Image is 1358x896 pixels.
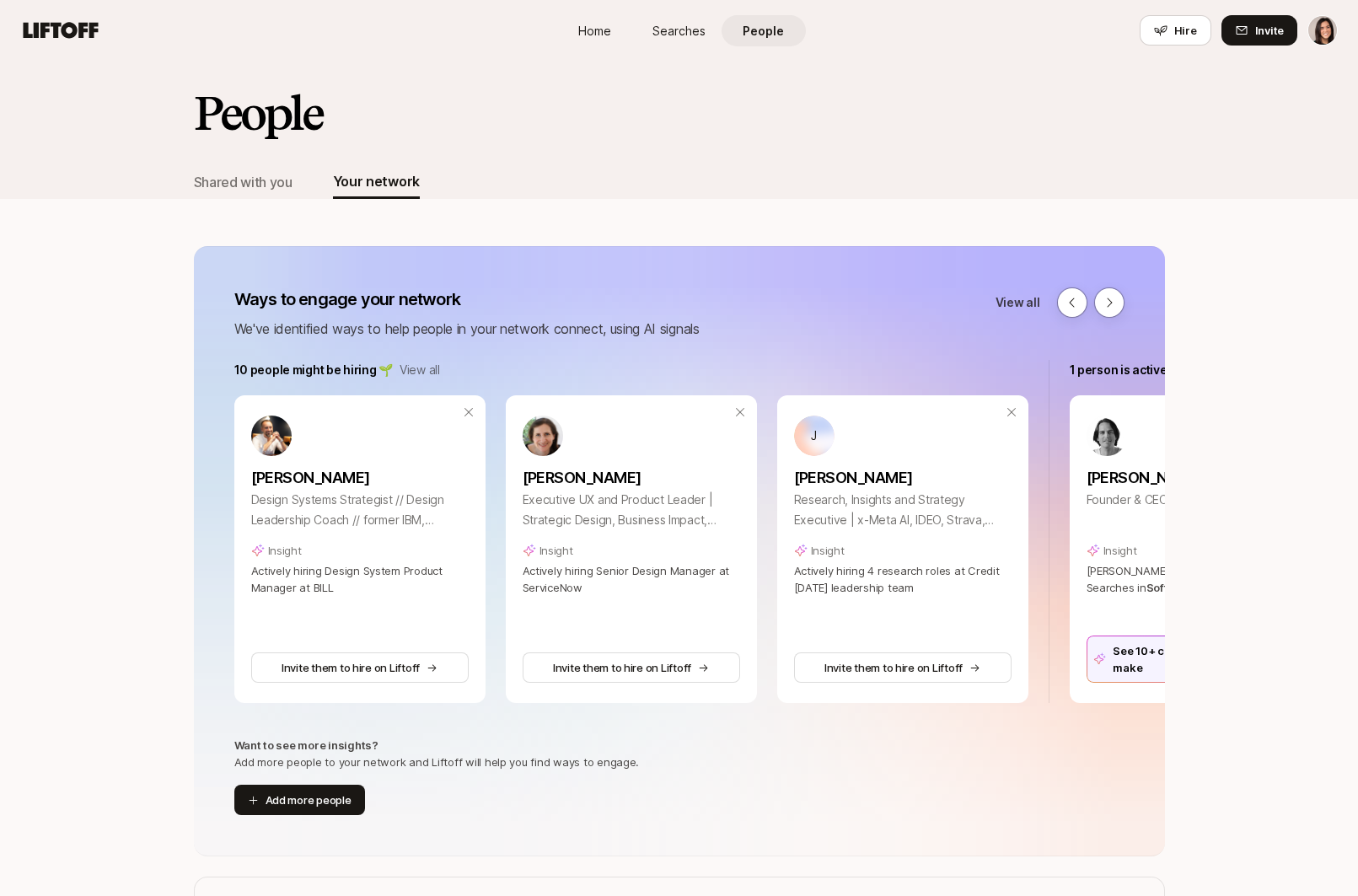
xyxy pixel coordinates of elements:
a: [PERSON_NAME] [1087,456,1304,490]
p: [PERSON_NAME] [794,466,1012,490]
p: Ways to engage your network [234,287,700,311]
p: 10 people might be hiring 🌱 [234,360,393,380]
button: Add more people [234,785,365,815]
p: Want to see more insights? [234,737,378,754]
p: Research, Insights and Strategy Executive | x-Meta AI, IDEO, Strava, McKinsey, Stripe [794,490,1012,530]
a: [PERSON_NAME] [523,456,740,490]
p: [PERSON_NAME] [523,466,740,490]
p: [PERSON_NAME] [1087,466,1304,490]
p: Insight [811,542,845,559]
span: Actively hiring Design System Product Manager at BILL [251,564,443,594]
span: Hire [1174,22,1197,39]
span: Invite [1255,22,1284,39]
a: J [794,416,1012,456]
a: People [722,15,806,46]
a: [PERSON_NAME] [251,456,469,490]
span: Home [578,22,611,40]
a: View all [996,292,1040,313]
span: Actively hiring 4 research roles at Credit [DATE] leadership team [794,564,1000,594]
span: [PERSON_NAME] is hiring on Liftoff for Searches in [1087,564,1279,594]
p: Insight [1103,542,1137,559]
button: Your network [333,165,420,199]
img: b87ff00d_a7e4_4272_aaa4_fee7b6c604cf.jpg [251,416,292,456]
button: Invite them to hire on Liftoff [523,652,740,683]
p: Insight [268,542,302,559]
div: Your network [333,170,420,192]
div: Shared with you [194,171,293,193]
span: Software Engineering [1146,581,1263,594]
span: Actively hiring Senior Design Manager at ServiceNow [523,564,730,594]
img: Eleanor Morgan [1308,16,1337,45]
button: Shared with you [194,165,293,199]
a: [PERSON_NAME] [794,456,1012,490]
p: Design Systems Strategist // Design Leadership Coach // former IBM, InVision, Meta [251,490,469,530]
button: Invite them to hire on Liftoff [251,652,469,683]
button: Hire [1140,15,1211,46]
button: Invite [1221,15,1297,46]
a: Home [553,15,637,46]
button: Invite them to hire on Liftoff [794,652,1012,683]
button: Eleanor Morgan [1307,15,1338,46]
span: Searches [652,22,706,40]
p: Executive UX and Product Leader | Strategic Design, Business Impact, Products that Customers Love [523,490,740,530]
p: Add more people to your network and Liftoff will help you find ways to engage. [234,754,640,770]
a: Searches [637,15,722,46]
p: Founder & CEO [1087,490,1304,510]
img: ce576709_fac9_4f7c_98c5_5f1f6441faaf.jpg [1087,416,1127,456]
p: J [811,426,817,446]
img: c8f56ffa_44a9_4f0a_bf84_232610fc6423.jpg [523,416,563,456]
p: We've identified ways to help people in your network connect, using AI signals [234,318,700,340]
p: Insight [539,542,573,559]
a: View all [400,360,440,380]
span: People [743,22,784,40]
p: [PERSON_NAME] [251,466,469,490]
h2: People [194,88,322,138]
p: 1 person is actively hiring on Liftoff 🏆 [1070,360,1281,380]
